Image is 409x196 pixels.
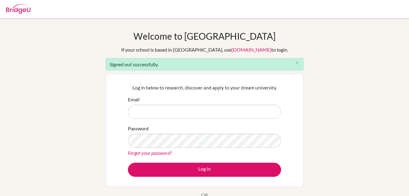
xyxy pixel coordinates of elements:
[128,125,149,132] label: Password
[6,4,30,14] img: Bridge-U
[291,58,303,67] button: Close
[295,60,299,65] i: close
[133,31,276,42] h1: Welcome to [GEOGRAPHIC_DATA]
[231,47,271,53] a: [DOMAIN_NAME]
[121,46,288,53] div: If your school is based in [GEOGRAPHIC_DATA], use to login.
[128,96,139,103] label: Email
[106,58,304,71] div: Signed out successfully.
[128,84,281,91] p: Log in below to research, discover and apply to your dream university.
[128,150,172,156] a: Forgot your password?
[128,163,281,177] button: Log in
